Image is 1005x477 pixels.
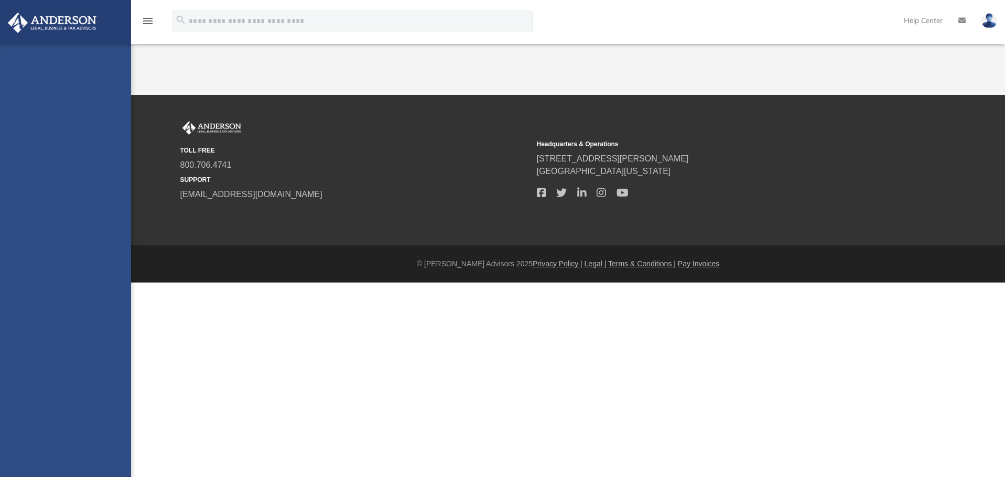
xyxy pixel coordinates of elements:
a: Privacy Policy | [533,259,582,268]
a: menu [142,20,154,27]
small: TOLL FREE [180,146,529,155]
img: Anderson Advisors Platinum Portal [5,13,100,33]
a: [GEOGRAPHIC_DATA][US_STATE] [537,167,671,176]
a: Terms & Conditions | [608,259,676,268]
i: search [175,14,187,26]
a: Legal | [585,259,607,268]
a: [EMAIL_ADDRESS][DOMAIN_NAME] [180,190,322,199]
a: Pay Invoices [678,259,719,268]
img: User Pic [981,13,997,28]
a: [STREET_ADDRESS][PERSON_NAME] [537,154,689,163]
small: SUPPORT [180,175,529,185]
img: Anderson Advisors Platinum Portal [180,121,243,135]
i: menu [142,15,154,27]
a: 800.706.4741 [180,160,232,169]
div: © [PERSON_NAME] Advisors 2025 [131,258,1005,269]
small: Headquarters & Operations [537,139,886,149]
